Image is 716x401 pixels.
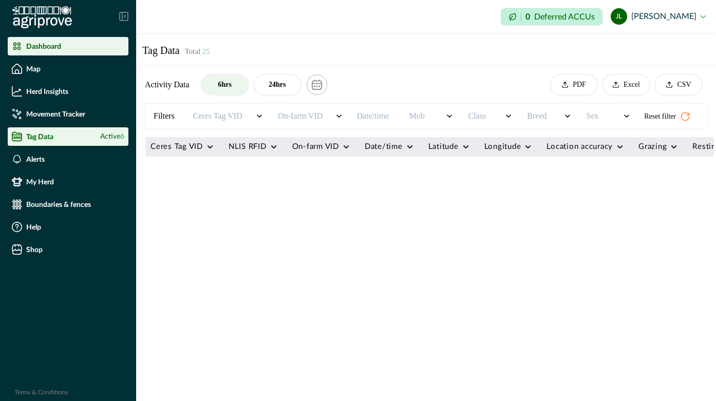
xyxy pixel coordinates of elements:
[356,110,395,122] p: Date/time
[638,143,667,151] div: Grazing
[26,223,41,231] p: Help
[644,107,690,126] button: Reset filter
[8,195,128,214] a: Boundaries & fences
[292,143,339,151] div: On-farm VID
[655,75,702,94] button: CSV
[8,150,128,168] a: Alerts
[26,87,68,96] p: Herd Insights
[147,106,186,126] li: Filters
[8,127,128,146] a: Tag DataActive6
[26,178,54,186] p: My Herd
[229,143,267,151] div: NLIS RFID
[26,42,61,50] p: Dashboard
[365,143,403,151] div: Date/time
[8,218,128,236] a: Help
[26,65,41,73] p: Map
[534,13,595,21] p: Deferred ACCUs
[120,133,124,140] span: 6
[484,143,521,151] div: Longitude
[150,143,203,151] div: Ceres Tag VID
[8,60,128,78] a: Map
[26,110,85,118] p: Movement Tracker
[525,13,530,21] p: 0
[26,245,43,254] p: Shop
[100,131,124,142] span: Active
[551,75,597,94] button: PDF
[142,43,210,58] p: Tag Data
[12,6,72,29] img: Logo
[26,132,53,141] p: Tag Data
[8,240,128,259] a: Shop
[8,37,128,55] a: Dashboard
[202,75,248,94] button: 6hrs
[428,143,459,151] div: Latitude
[611,4,706,29] button: Jean Liebenberg[PERSON_NAME]
[254,75,300,94] button: 24hrs
[8,105,128,123] a: Movement Tracker
[603,75,649,94] button: Excel
[307,74,327,95] button: calendar
[14,389,68,395] a: Terms & Conditions
[547,143,613,151] div: Location accuracy
[145,79,190,91] p: Activity Data
[185,47,210,55] span: Total
[26,200,91,208] p: Boundaries & fences
[26,155,45,163] p: Alerts
[8,173,128,191] a: My Herd
[200,47,210,55] span: 25
[8,82,128,101] a: Herd Insights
